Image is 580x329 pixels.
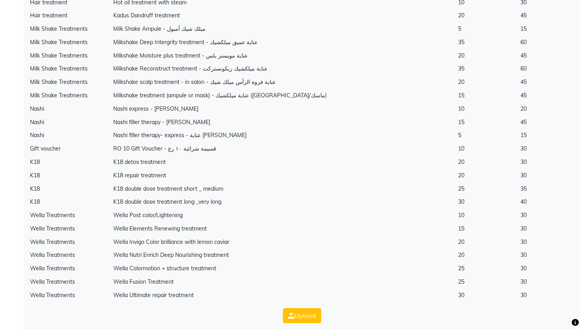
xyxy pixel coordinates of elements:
td: Nashi filler therapy - [PERSON_NAME] [111,115,456,129]
td: 30 [455,195,518,209]
td: 25 [455,182,518,195]
td: 25 [455,262,518,275]
td: 45 [518,89,576,102]
td: 25 [455,275,518,289]
td: Milkshake treatment (ampule or mask) - عناية ميلكشيك ([GEOGRAPHIC_DATA]/ماسك) [111,89,456,102]
td: Wella Ultimate repair treatment [111,288,456,302]
td: Wella Post color/Lightening [111,209,456,222]
td: 20 [455,9,518,22]
td: 30 [518,142,576,156]
td: 20 [455,49,518,62]
td: 30 [518,156,576,169]
td: K18 repair treatment [111,169,456,182]
td: Milk Shake Treatments [28,89,111,102]
td: Gift voucher [28,142,111,156]
td: 35 [518,182,576,195]
td: 20 [455,169,518,182]
td: Milk Shake Treatments [28,36,111,49]
td: RO 10 Gift Voucher - قسيمة شرائية ١٠ رع [111,142,456,156]
td: Milkshake Reconstruct treatment - عناية ميلكشيك ريكونستركت [111,62,456,76]
td: 40 [518,195,576,209]
td: 30 [518,288,576,302]
td: Milkshake Deep Intergrity treatment - عناية عميق ميلكشيك [111,36,456,49]
td: K18 detox treatment [111,156,456,169]
td: Nashi [28,102,111,115]
td: Milk Shake Ampule - ميلك شيك أمبول [111,22,456,36]
td: Wella Treatments [28,249,111,262]
td: Nashi express - [PERSON_NAME] [111,102,456,115]
td: 30 [518,235,576,249]
td: 10 [455,102,518,115]
td: 20 [518,102,576,115]
td: Milk Shake Treatments [28,76,111,89]
td: Wella Fusion Treatment [111,275,456,289]
td: 45 [518,115,576,129]
td: 30 [518,275,576,289]
td: K18 [28,156,111,169]
td: Nashi [28,115,111,129]
td: 35 [455,62,518,76]
td: 15 [455,115,518,129]
td: K18 [28,169,111,182]
td: Milkshake Moisture plus treatment - عناية مويستر بلس [111,49,456,62]
td: 30 [455,288,518,302]
td: 15 [455,89,518,102]
td: 45 [518,9,576,22]
td: Milkshake scalp treatment - in salon - عناية فروة الرأس ميلك شيك [111,76,456,89]
td: Wella Treatments [28,235,111,249]
td: 60 [518,36,576,49]
td: Nashi filler therapy- express - عناية [PERSON_NAME] [111,129,456,142]
td: 20 [455,156,518,169]
td: Wella Nutri Enrich Deep Nourishing treatment [111,249,456,262]
td: Wella Treatments [28,222,111,235]
td: 5 [455,22,518,36]
td: Milk Shake Treatments [28,62,111,76]
td: 30 [518,262,576,275]
td: Wella Invigo Color brilliance with lemon caviar [111,235,456,249]
button: Upload [283,308,321,323]
td: 60 [518,62,576,76]
td: Wella Treatments [28,288,111,302]
td: 20 [455,249,518,262]
td: Hair treatment [28,9,111,22]
td: K18 double dose treatment short _ medium [111,182,456,195]
td: 30 [518,222,576,235]
td: Milk Shake Treatments [28,22,111,36]
td: Wella Elements Renewing treatment [111,222,456,235]
td: Wella Treatments [28,275,111,289]
td: 5 [455,129,518,142]
td: Wella Treatments [28,262,111,275]
td: 30 [518,249,576,262]
td: K18 [28,182,111,195]
td: 10 [455,209,518,222]
td: Kadus Dandruff treatment [111,9,456,22]
td: 15 [518,129,576,142]
td: Milk Shake Treatments [28,49,111,62]
td: K18 double dose treatment long _very long [111,195,456,209]
td: 30 [518,169,576,182]
td: Wella Treatments [28,209,111,222]
td: 30 [518,209,576,222]
td: 10 [455,142,518,156]
td: 15 [518,22,576,36]
td: K18 [28,195,111,209]
td: Nashi [28,129,111,142]
td: 20 [455,235,518,249]
td: Wella Colormotion + structure treatment [111,262,456,275]
td: 45 [518,76,576,89]
td: 35 [455,36,518,49]
td: 15 [455,222,518,235]
td: 45 [518,49,576,62]
td: 20 [455,76,518,89]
